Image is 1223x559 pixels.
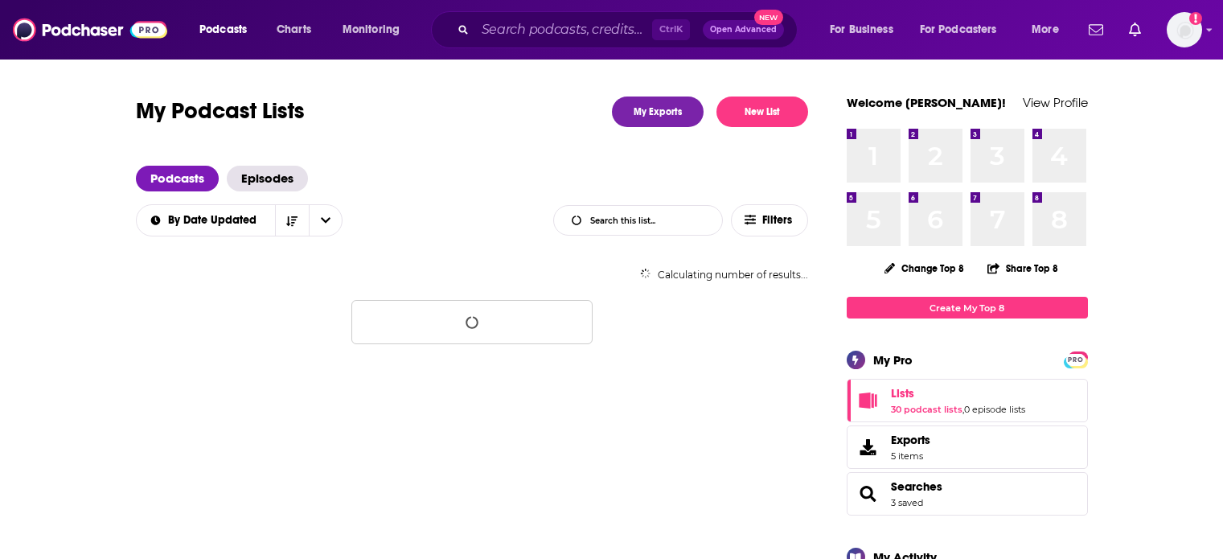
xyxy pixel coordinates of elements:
[754,10,783,25] span: New
[830,18,893,41] span: For Business
[475,17,652,43] input: Search podcasts, credits, & more...
[847,379,1088,422] span: Lists
[1189,12,1202,25] svg: Add a profile image
[847,297,1088,319] a: Create My Top 8
[1082,16,1110,43] a: Show notifications dropdown
[703,20,784,39] button: Open AdvancedNew
[762,215,794,226] span: Filters
[873,352,913,368] div: My Pro
[847,472,1088,516] span: Searches
[852,483,884,505] a: Searches
[964,404,1025,415] a: 0 episode lists
[188,17,268,43] button: open menu
[275,205,309,236] button: Sort Direction
[962,404,964,415] span: ,
[199,18,247,41] span: Podcasts
[351,300,593,344] button: Loading
[1167,12,1202,47] img: User Profile
[891,450,930,462] span: 5 items
[891,433,930,447] span: Exports
[891,479,942,494] a: Searches
[1167,12,1202,47] button: Show profile menu
[1023,95,1088,110] a: View Profile
[135,215,275,226] button: open menu
[920,18,997,41] span: For Podcasters
[331,17,421,43] button: open menu
[891,386,1025,401] a: Lists
[891,497,923,508] a: 3 saved
[1020,17,1079,43] button: open menu
[1122,16,1147,43] a: Show notifications dropdown
[852,389,884,412] a: Lists
[652,19,690,40] span: Ctrl K
[266,17,321,43] a: Charts
[168,215,262,226] span: By Date Updated
[716,97,808,127] button: New List
[847,425,1088,469] a: Exports
[1066,353,1086,365] a: PRO
[446,11,813,48] div: Search podcasts, credits, & more...
[136,97,305,127] h1: My Podcast Lists
[819,17,913,43] button: open menu
[227,166,308,191] a: Episodes
[1032,18,1059,41] span: More
[1167,12,1202,47] span: Logged in as madeleinelbrownkensington
[612,97,704,127] a: My Exports
[909,17,1020,43] button: open menu
[891,404,962,415] a: 30 podcast lists
[1066,354,1086,366] span: PRO
[136,269,808,281] div: Calculating number of results...
[847,95,1006,110] a: Welcome [PERSON_NAME]!
[277,18,311,41] span: Charts
[731,204,808,236] button: Filters
[13,14,167,45] img: Podchaser - Follow, Share and Rate Podcasts
[343,18,400,41] span: Monitoring
[309,205,343,236] button: open menu
[710,26,777,34] span: Open Advanced
[987,253,1059,284] button: Share Top 8
[875,258,975,278] button: Change Top 8
[852,436,884,458] span: Exports
[891,386,914,401] span: Lists
[136,166,219,191] a: Podcasts
[136,204,343,236] h2: Choose List sort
